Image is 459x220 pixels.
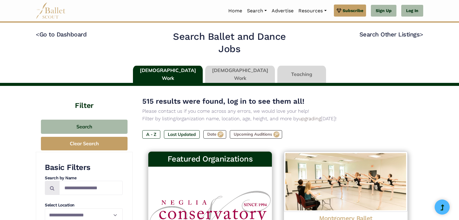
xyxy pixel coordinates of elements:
[203,130,226,139] label: Date
[230,130,282,139] label: Upcoming Auditions
[359,31,423,38] a: Search Other Listings>
[269,5,296,17] a: Advertise
[420,30,423,38] code: >
[45,162,123,173] h3: Basic Filters
[132,66,204,83] li: [DEMOGRAPHIC_DATA] Work
[142,97,304,105] span: 515 results were found, log in to see them all!
[284,152,408,212] img: Logo
[296,5,329,17] a: Resources
[153,154,267,164] h3: Featured Organizations
[204,66,276,83] li: [DEMOGRAPHIC_DATA] Work
[334,5,366,17] a: Subscribe
[164,130,200,139] label: Last Updated
[142,130,160,139] label: A - Z
[162,30,297,55] h2: Search Ballet and Dance Jobs
[299,116,321,121] a: upgrading
[36,30,39,38] code: <
[343,7,363,14] span: Subscribe
[36,86,133,111] h4: Filter
[401,5,423,17] a: Log In
[36,31,87,38] a: <Go to Dashboard
[337,7,341,14] img: gem.svg
[41,120,128,134] button: Search
[226,5,245,17] a: Home
[276,66,327,83] li: Teaching
[142,107,414,115] p: Please contact us if you come across any errors, we would love your help!
[371,5,396,17] a: Sign Up
[45,202,123,208] h4: Select Location
[245,5,269,17] a: Search
[59,181,123,195] input: Search by names...
[41,137,128,150] button: Clear Search
[45,175,123,181] h4: Search by Name
[142,115,414,123] p: Filter by listing/organization name, location, age, height, and more by [DATE]!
